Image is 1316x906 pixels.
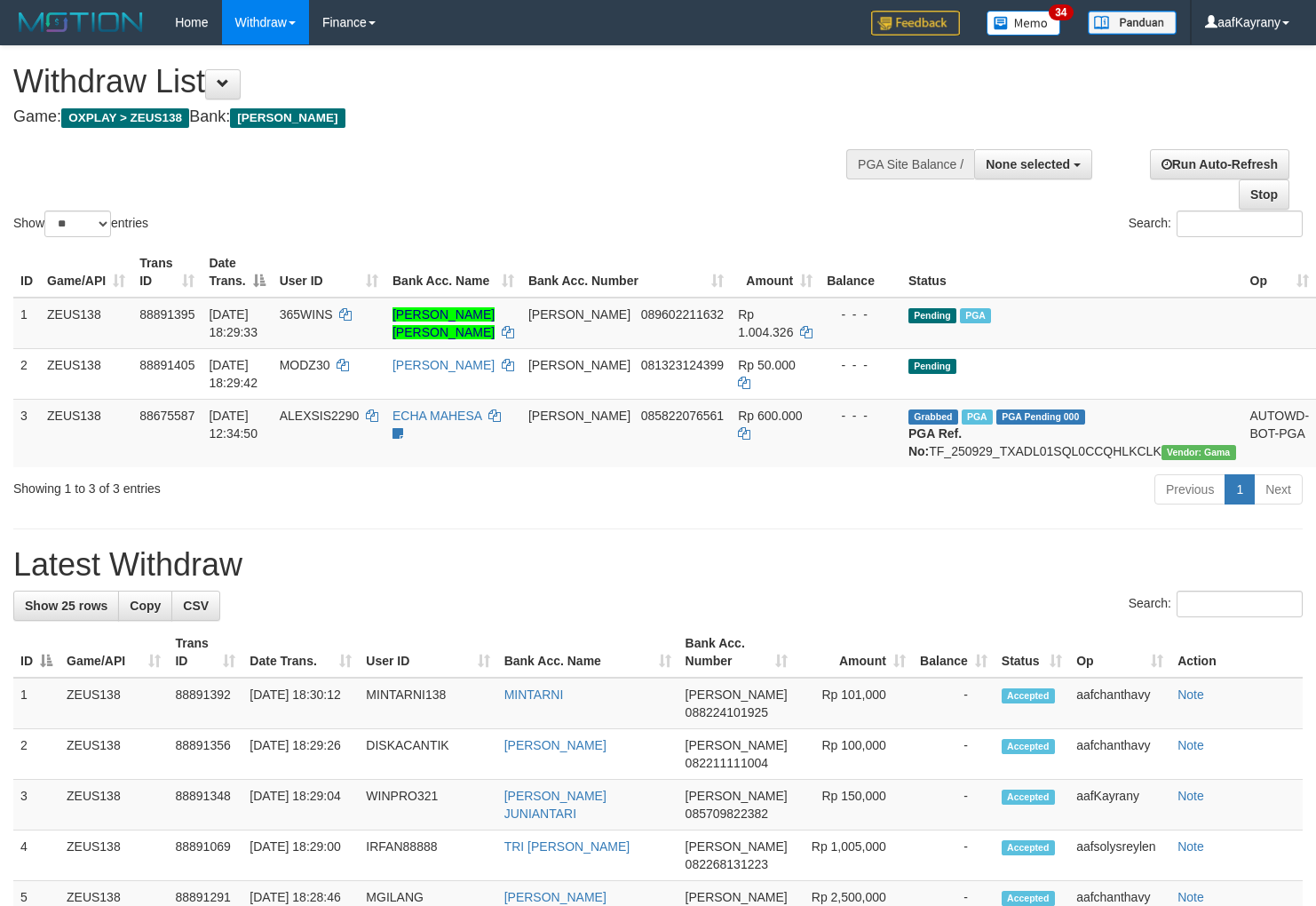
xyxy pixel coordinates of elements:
[280,409,360,423] span: ALEXSIS2290
[913,729,995,780] td: -
[1177,591,1303,617] input: Search:
[504,738,606,752] a: [PERSON_NAME]
[359,830,496,881] td: IRFAN88888
[686,705,768,719] span: Copy 088224101925 to clipboard
[359,678,496,729] td: MINTARNI138
[242,830,359,881] td: [DATE] 18:29:00
[738,358,796,372] span: Rp 50.000
[59,830,168,881] td: ZEUS138
[908,426,962,458] b: PGA Ref. No:
[1002,790,1055,805] span: Accepted
[1177,839,1204,854] a: Note
[61,108,189,128] span: OXPLAY > ZEUS138
[497,627,678,678] th: Bank Acc. Name: activate to sort column ascending
[1002,688,1055,703] span: Accepted
[242,729,359,780] td: [DATE] 18:29:26
[13,830,59,881] td: 4
[995,627,1069,678] th: Status: activate to sort column ascending
[139,409,194,423] span: 88675587
[641,358,724,372] span: Copy 081323124399 to clipboard
[13,473,535,497] div: Showing 1 to 3 of 3 entries
[359,627,496,678] th: User ID: activate to sort column ascending
[13,348,40,399] td: 2
[641,307,724,322] span: Copy 089602211632 to clipboard
[273,247,385,298] th: User ID: activate to sort column ascending
[242,678,359,729] td: [DATE] 18:30:12
[392,358,495,372] a: [PERSON_NAME]
[686,839,788,854] span: [PERSON_NAME]
[686,756,768,770] span: Copy 082211111004 to clipboard
[1088,11,1177,35] img: panduan.png
[1069,780,1170,830] td: aafKayrany
[392,307,495,339] a: [PERSON_NAME] [PERSON_NAME]
[731,247,820,298] th: Amount: activate to sort column ascending
[59,678,168,729] td: ZEUS138
[1177,789,1204,803] a: Note
[1002,840,1055,855] span: Accepted
[908,409,958,425] span: Grabbed
[1170,627,1303,678] th: Action
[1177,211,1303,237] input: Search:
[1161,445,1236,460] span: Vendor URL: https://trx31.1velocity.biz
[139,307,194,322] span: 88891395
[1154,474,1225,505] a: Previous
[795,627,913,678] th: Amount: activate to sort column ascending
[13,211,148,237] label: Show entries
[13,298,40,349] td: 1
[1254,474,1303,505] a: Next
[795,780,913,830] td: Rp 150,000
[1129,211,1303,237] label: Search:
[40,247,132,298] th: Game/API: activate to sort column ascending
[280,307,333,322] span: 365WINS
[871,11,960,36] img: Feedback.jpg
[1069,678,1170,729] td: aafchanthavy
[13,591,119,621] a: Show 25 rows
[960,308,991,323] span: Marked by aafsolysreylen
[118,591,172,621] a: Copy
[901,247,1243,298] th: Status
[40,399,132,467] td: ZEUS138
[678,627,795,678] th: Bank Acc. Number: activate to sort column ascending
[13,678,59,729] td: 1
[183,599,209,613] span: CSV
[168,729,242,780] td: 88891356
[504,687,564,702] a: MINTARNI
[686,687,788,702] span: [PERSON_NAME]
[242,627,359,678] th: Date Trans.: activate to sort column ascending
[827,407,894,425] div: - - -
[1049,4,1073,20] span: 34
[504,890,606,904] a: [PERSON_NAME]
[13,547,1303,583] h1: Latest Withdraw
[913,678,995,729] td: -
[795,830,913,881] td: Rp 1,005,000
[168,780,242,830] td: 88891348
[795,729,913,780] td: Rp 100,000
[827,306,894,323] div: - - -
[1150,149,1289,179] a: Run Auto-Refresh
[392,409,481,423] a: ECHA MAHESA
[209,307,258,339] span: [DATE] 18:29:33
[168,627,242,678] th: Trans ID: activate to sort column ascending
[528,409,630,423] span: [PERSON_NAME]
[59,780,168,830] td: ZEUS138
[13,247,40,298] th: ID
[59,627,168,678] th: Game/API: activate to sort column ascending
[738,307,793,339] span: Rp 1.004.326
[230,108,345,128] span: [PERSON_NAME]
[13,9,148,36] img: MOTION_logo.png
[504,839,630,854] a: TRI [PERSON_NAME]
[280,358,330,372] span: MODZ30
[1129,591,1303,617] label: Search:
[59,729,168,780] td: ZEUS138
[13,729,59,780] td: 2
[13,627,59,678] th: ID: activate to sort column descending
[44,211,111,237] select: Showentries
[1177,890,1204,904] a: Note
[908,308,956,323] span: Pending
[528,307,630,322] span: [PERSON_NAME]
[1002,891,1055,906] span: Accepted
[686,857,768,871] span: Copy 082268131223 to clipboard
[13,399,40,467] td: 3
[820,247,901,298] th: Balance
[738,409,802,423] span: Rp 600.000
